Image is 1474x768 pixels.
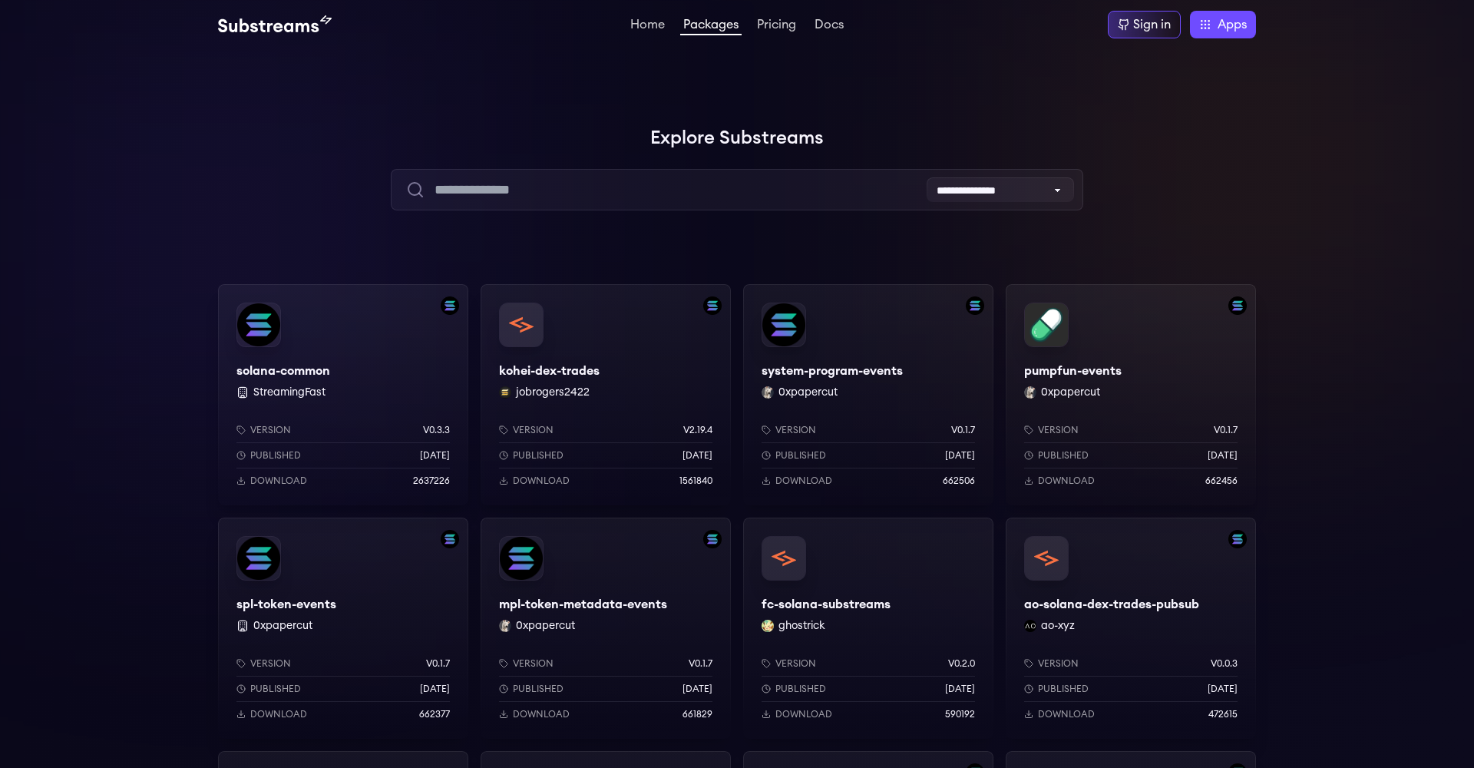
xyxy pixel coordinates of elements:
p: [DATE] [1208,449,1238,462]
p: Published [250,449,301,462]
p: [DATE] [682,683,712,695]
img: Filter by solana network [441,296,459,315]
p: Version [250,424,291,436]
button: StreamingFast [253,385,326,400]
p: Version [250,657,291,670]
p: v0.1.7 [1214,424,1238,436]
a: Docs [811,18,847,34]
p: Published [513,683,563,695]
p: Published [250,683,301,695]
a: Home [627,18,668,34]
p: 1561840 [679,475,712,487]
p: Download [1038,708,1095,720]
div: Sign in [1133,15,1171,34]
p: v0.0.3 [1211,657,1238,670]
p: Version [513,657,554,670]
a: Filter by solana networkmpl-token-metadata-eventsmpl-token-metadata-events0xpapercut 0xpapercutVe... [481,518,731,739]
p: Download [1038,475,1095,487]
img: Filter by solana network [441,530,459,548]
p: Download [513,708,570,720]
p: 662377 [419,708,450,720]
p: [DATE] [945,449,975,462]
a: Pricing [754,18,799,34]
p: Version [1038,424,1079,436]
a: Filter by solana networkspl-token-eventsspl-token-events 0xpapercutVersionv0.1.7Published[DATE]Do... [218,518,468,739]
a: fc-solana-substreamsfc-solana-substreamsghostrick ghostrickVersionv0.2.0Published[DATE]Download59... [743,518,993,739]
p: 661829 [682,708,712,720]
p: 590192 [945,708,975,720]
a: Packages [680,18,742,35]
p: [DATE] [945,683,975,695]
p: Published [775,683,826,695]
p: [DATE] [1208,683,1238,695]
a: Sign in [1108,11,1181,38]
button: jobrogers2422 [516,385,590,400]
p: Download [250,708,307,720]
a: Filter by solana networksolana-commonsolana-common StreamingFastVersionv0.3.3Published[DATE]Downl... [218,284,468,505]
p: [DATE] [420,683,450,695]
button: 0xpapercut [1041,385,1100,400]
a: Filter by solana networkpumpfun-eventspumpfun-events0xpapercut 0xpapercutVersionv0.1.7Published[D... [1006,284,1256,505]
button: 0xpapercut [778,385,838,400]
p: Download [250,475,307,487]
a: Filter by solana networksystem-program-eventssystem-program-events0xpapercut 0xpapercutVersionv0.... [743,284,993,505]
img: Filter by solana network [1228,296,1247,315]
p: Version [513,424,554,436]
p: Published [1038,449,1089,462]
p: Published [1038,683,1089,695]
p: v0.1.7 [951,424,975,436]
p: Download [775,475,832,487]
button: ghostrick [778,618,825,634]
button: 0xpapercut [516,618,575,634]
img: Filter by solana network [1228,530,1247,548]
img: Substream's logo [218,15,332,34]
span: Apps [1218,15,1247,34]
p: Download [775,708,832,720]
a: Filter by solana networkkohei-dex-tradeskohei-dex-tradesjobrogers2422 jobrogers2422Versionv2.19.4... [481,284,731,505]
img: Filter by solana network [966,296,984,315]
img: Filter by solana network [703,296,722,315]
p: 2637226 [413,475,450,487]
img: Filter by solana network [703,530,722,548]
p: v2.19.4 [683,424,712,436]
button: ao-xyz [1041,618,1075,634]
p: Version [775,657,816,670]
h1: Explore Substreams [218,123,1256,154]
button: 0xpapercut [253,618,312,634]
p: Published [513,449,563,462]
p: Version [1038,657,1079,670]
p: Version [775,424,816,436]
p: [DATE] [420,449,450,462]
p: Published [775,449,826,462]
p: v0.2.0 [948,657,975,670]
p: [DATE] [682,449,712,462]
p: v0.3.3 [423,424,450,436]
a: Filter by solana networkao-solana-dex-trades-pubsubao-solana-dex-trades-pubsubao-xyz ao-xyzVersio... [1006,518,1256,739]
p: 662456 [1205,475,1238,487]
p: Download [513,475,570,487]
p: v0.1.7 [689,657,712,670]
p: 472615 [1208,708,1238,720]
p: v0.1.7 [426,657,450,670]
p: 662506 [943,475,975,487]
